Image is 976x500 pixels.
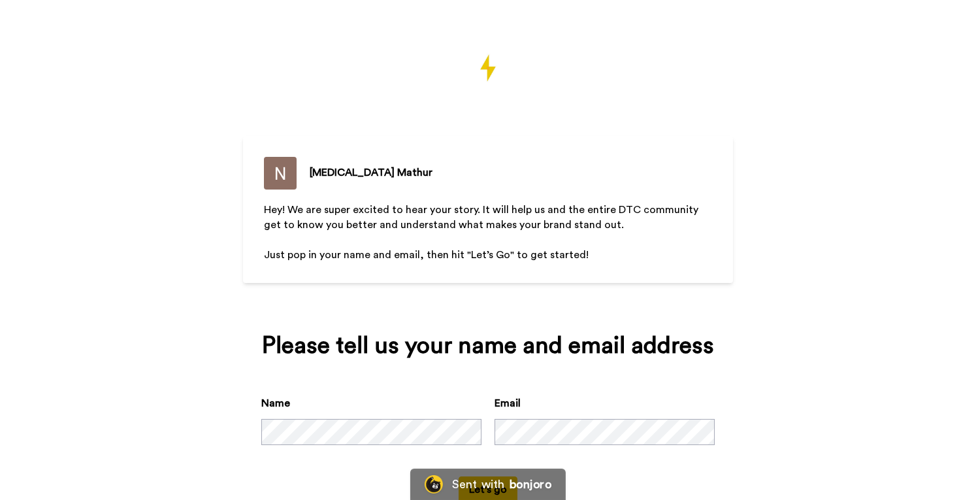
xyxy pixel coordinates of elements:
div: bonjoro [510,478,551,490]
label: Name [261,395,290,411]
span: Just pop in your name and email, then hit "Let’s Go" to get started! [264,250,589,260]
div: [MEDICAL_DATA] Mathur [310,165,432,180]
label: Email [495,395,521,411]
img: https://cdn.bonjoro.com/media/55387fc1-e0f2-4de6-b193-592aa79ff0c9/27f6b751-ee7c-4a56-9c4a-ec0449... [462,42,514,94]
div: Please tell us your name and email address [261,333,715,359]
img: Bonjoro Logo [425,475,443,493]
a: Bonjoro LogoSent withbonjoro [410,469,566,500]
div: Sent with [452,478,504,490]
img: ACg8ocLxgdZtqBZVtHZsuQbWgAoVA4K9WONblZBKFN0SjmeEQ_ivuA=s96-c [264,157,297,190]
span: Hey! We are super excited to hear your story. It will help us and the entire DTC community get to... [264,205,701,230]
